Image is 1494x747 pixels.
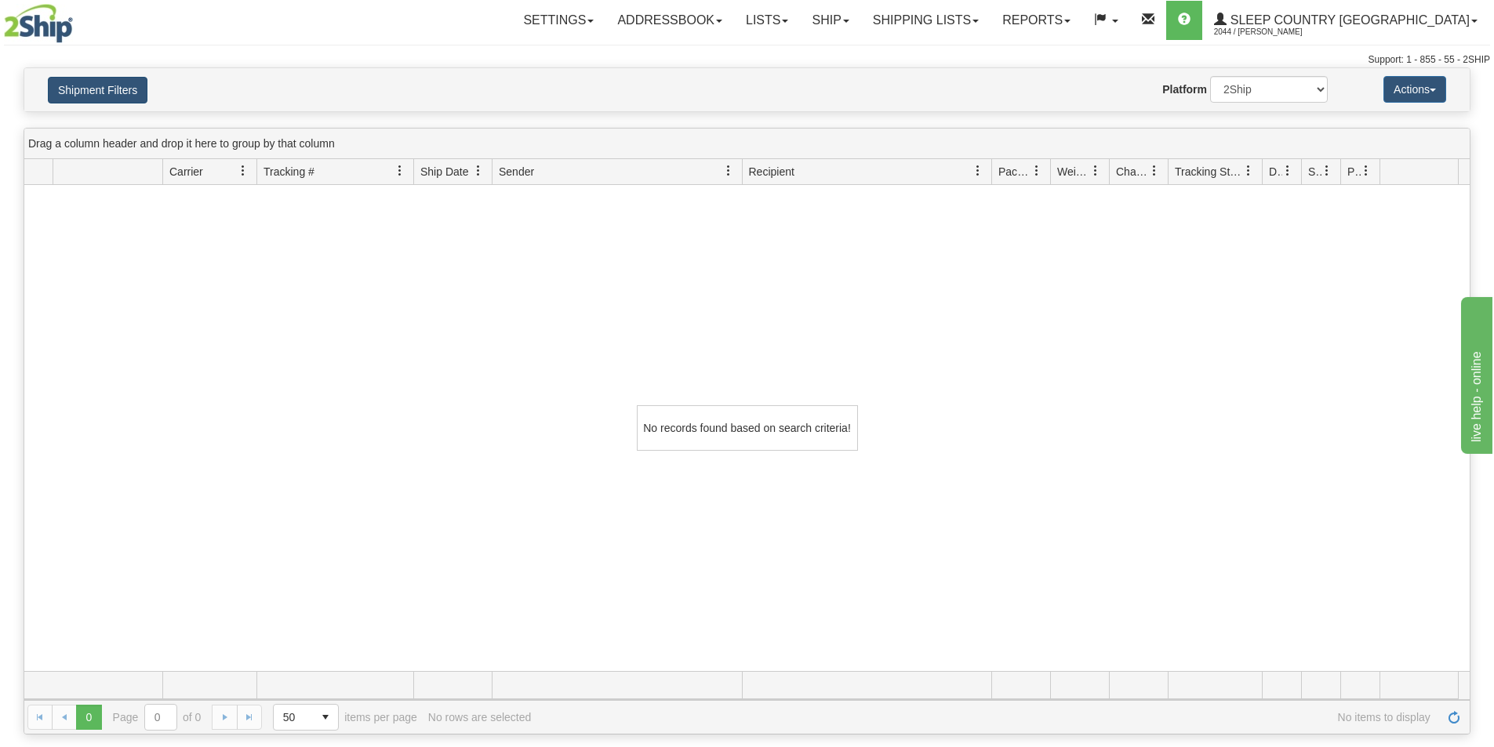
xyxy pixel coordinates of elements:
button: Shipment Filters [48,77,147,103]
span: Tracking Status [1175,164,1243,179]
a: Sender filter column settings [715,158,742,184]
a: Tracking Status filter column settings [1235,158,1262,184]
div: No rows are selected [428,711,532,723]
a: Carrier filter column settings [230,158,256,184]
img: logo2044.jpg [4,4,73,43]
a: Tracking # filter column settings [387,158,413,184]
span: Packages [998,164,1031,179]
span: Shipment Issues [1308,164,1321,179]
a: Addressbook [605,1,734,40]
span: 50 [283,709,304,725]
span: Ship Date [420,164,468,179]
label: Platform [1162,82,1207,97]
span: Charge [1116,164,1149,179]
a: Ship Date filter column settings [465,158,492,184]
div: grid grouping header [24,129,1470,159]
iframe: chat widget [1458,293,1492,453]
a: Weight filter column settings [1082,158,1109,184]
span: No items to display [542,711,1430,723]
div: live help - online [12,9,145,28]
span: Page 0 [76,705,101,730]
span: Pickup Status [1347,164,1361,179]
span: items per page [273,704,417,731]
a: Lists [734,1,800,40]
a: Settings [511,1,605,40]
span: Weight [1057,164,1090,179]
a: Shipment Issues filter column settings [1314,158,1340,184]
span: Sleep Country [GEOGRAPHIC_DATA] [1227,13,1470,27]
div: No records found based on search criteria! [637,405,858,451]
span: Sender [499,164,534,179]
a: Sleep Country [GEOGRAPHIC_DATA] 2044 / [PERSON_NAME] [1202,1,1489,40]
a: Refresh [1441,705,1467,730]
span: select [313,705,338,730]
a: Delivery Status filter column settings [1274,158,1301,184]
a: Charge filter column settings [1141,158,1168,184]
span: Tracking # [264,164,314,179]
a: Packages filter column settings [1023,158,1050,184]
span: Recipient [749,164,794,179]
button: Actions [1383,76,1446,103]
a: Ship [800,1,860,40]
a: Reports [991,1,1082,40]
a: Pickup Status filter column settings [1353,158,1379,184]
div: Support: 1 - 855 - 55 - 2SHIP [4,53,1490,67]
span: Carrier [169,164,203,179]
span: 2044 / [PERSON_NAME] [1214,24,1332,40]
span: Page sizes drop down [273,704,339,731]
a: Shipping lists [861,1,991,40]
span: Delivery Status [1269,164,1282,179]
span: Page of 0 [113,704,202,731]
a: Recipient filter column settings [965,158,991,184]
